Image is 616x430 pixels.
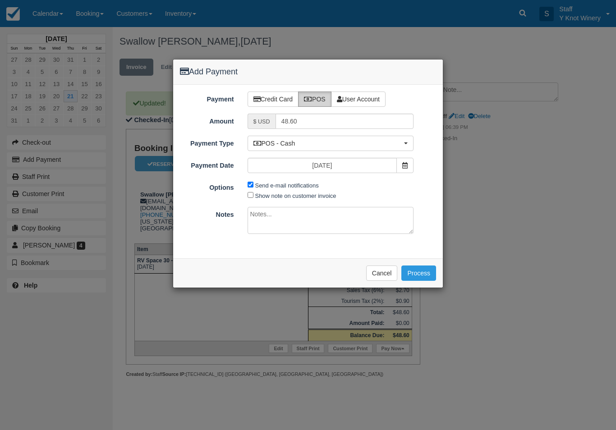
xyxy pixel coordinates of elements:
span: POS - Cash [253,139,402,148]
label: Payment [173,91,241,104]
label: Options [173,180,241,192]
small: $ USD [253,119,270,125]
label: Credit Card [248,91,299,107]
input: Valid amount required. [276,114,414,129]
label: Notes [173,207,241,220]
h4: Add Payment [180,66,436,78]
button: Process [401,265,436,281]
button: Cancel [366,265,398,281]
label: Payment Type [173,136,241,148]
label: POS [298,91,331,107]
label: User Account [331,91,386,107]
button: POS - Cash [248,136,414,151]
label: Amount [173,114,241,126]
label: Send e-mail notifications [255,182,319,189]
label: Show note on customer invoice [255,192,336,199]
label: Payment Date [173,158,241,170]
